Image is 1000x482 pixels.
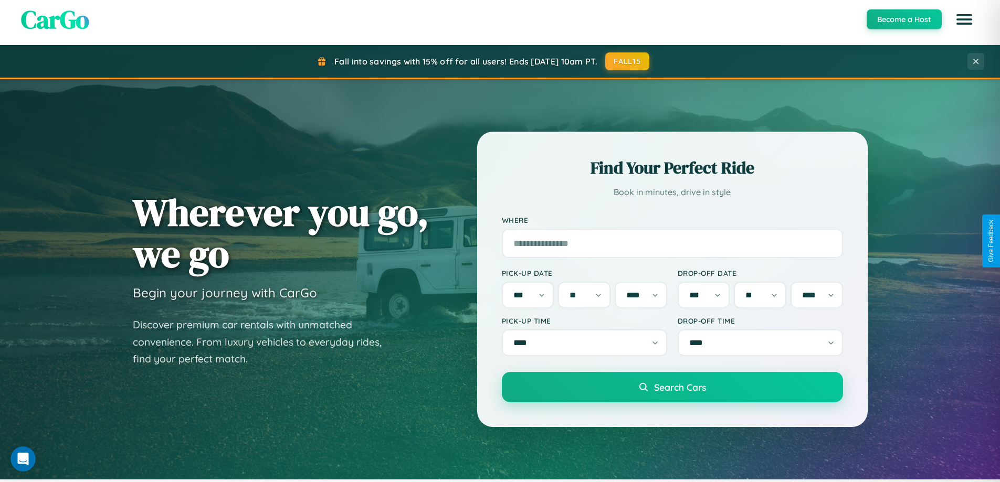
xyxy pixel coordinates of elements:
label: Where [502,216,843,224]
button: Open menu [950,5,979,34]
label: Drop-off Time [678,316,843,325]
span: Search Cars [654,381,706,393]
h1: Wherever you go, we go [133,191,429,274]
button: Search Cars [502,372,843,402]
button: FALL15 [605,52,649,70]
p: Book in minutes, drive in style [502,185,843,200]
span: Fall into savings with 15% off for all users! Ends [DATE] 10am PT. [334,56,597,67]
label: Pick-up Date [502,269,667,277]
span: CarGo [21,2,89,37]
iframe: Intercom live chat [10,446,36,472]
h3: Begin your journey with CarGo [133,285,317,301]
h2: Find Your Perfect Ride [502,156,843,179]
div: Give Feedback [987,220,995,262]
label: Drop-off Date [678,269,843,277]
p: Discover premium car rentals with unmatched convenience. From luxury vehicles to everyday rides, ... [133,316,395,368]
button: Become a Host [867,9,942,29]
label: Pick-up Time [502,316,667,325]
